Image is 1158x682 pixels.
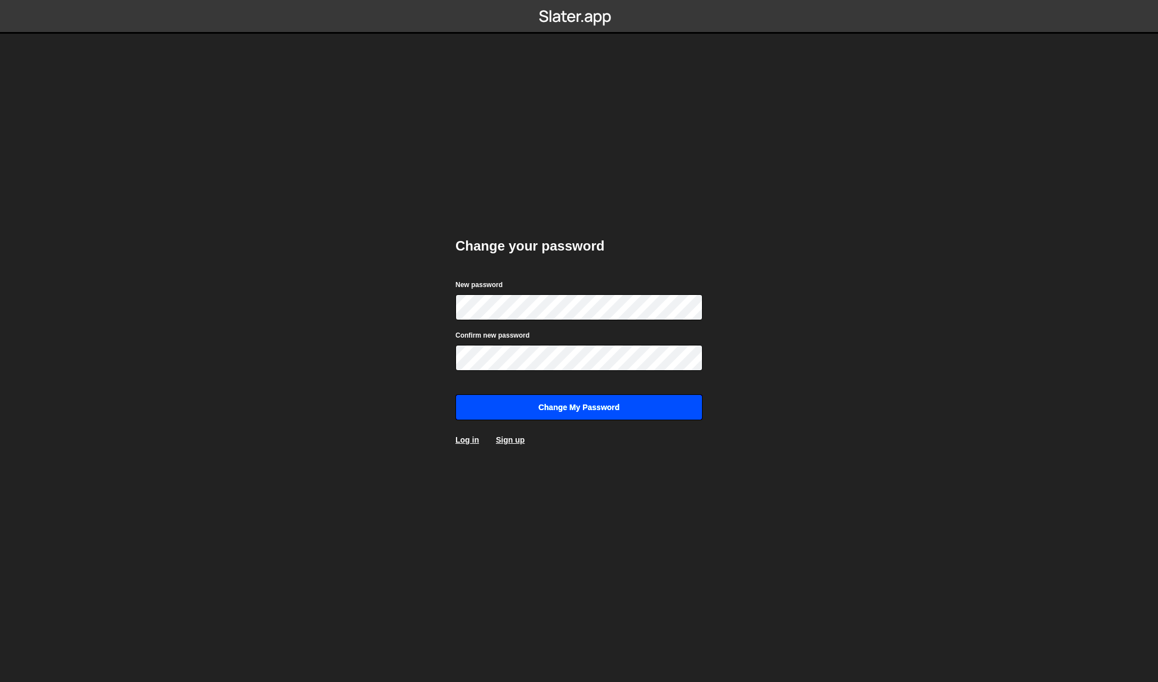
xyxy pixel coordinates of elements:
a: Log in [455,435,479,444]
label: Confirm new password [455,330,530,341]
label: New password [455,279,503,290]
h2: Change your password [455,237,703,255]
a: Sign up [496,435,525,444]
input: Change my password [455,394,703,420]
